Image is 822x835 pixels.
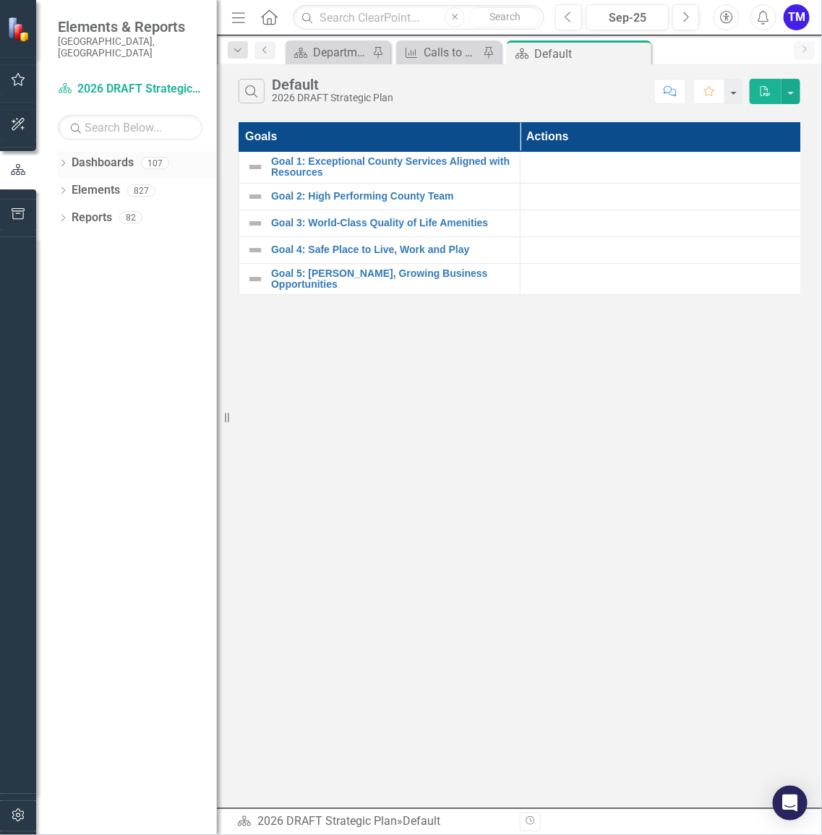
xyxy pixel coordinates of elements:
div: Department Snapshot [313,43,369,61]
td: Double-Click to Edit Right Click for Context Menu [239,210,521,236]
a: Goal 3: World-Class Quality of Life Amenities [271,218,513,228]
a: Calls to 311 [400,43,479,61]
a: Elements [72,182,120,199]
img: Not Defined [247,188,264,205]
button: TM [784,4,810,30]
div: 2026 DRAFT Strategic Plan [272,93,393,103]
td: Double-Click to Edit Right Click for Context Menu [239,236,521,263]
a: Goal 4: Safe Place to Live, Work and Play [271,244,513,255]
img: Not Defined [247,215,264,232]
a: Goal 2: High Performing County Team [271,191,513,202]
img: Not Defined [247,158,264,176]
span: Search [489,11,521,22]
div: Default [534,45,648,63]
td: Double-Click to Edit Right Click for Context Menu [239,183,521,210]
img: Not Defined [247,241,264,259]
div: 827 [127,184,155,197]
div: » [237,814,509,831]
td: Double-Click to Edit Right Click for Context Menu [239,263,521,295]
a: Dashboards [72,155,134,171]
div: Calls to 311 [424,43,479,61]
button: Sep-25 [586,4,669,30]
a: Goal 5: [PERSON_NAME], Growing Business Opportunities [271,268,513,291]
input: Search Below... [58,115,202,140]
input: Search ClearPoint... [293,5,544,30]
div: Open Intercom Messenger [773,786,808,821]
a: 2026 DRAFT Strategic Plan [58,81,202,98]
div: 107 [141,157,169,169]
a: Department Snapshot [289,43,369,61]
div: Sep-25 [591,9,664,27]
a: Reports [72,210,112,226]
span: Elements & Reports [58,18,202,35]
button: Search [468,7,541,27]
a: Goal 1: Exceptional County Services Aligned with Resources [271,156,513,179]
img: ClearPoint Strategy [7,17,33,42]
td: Double-Click to Edit Right Click for Context Menu [239,151,521,183]
a: 2026 DRAFT Strategic Plan [257,815,397,828]
small: [GEOGRAPHIC_DATA], [GEOGRAPHIC_DATA] [58,35,202,59]
div: Default [272,77,393,93]
div: Default [403,815,440,828]
div: 82 [119,212,142,224]
img: Not Defined [247,270,264,288]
